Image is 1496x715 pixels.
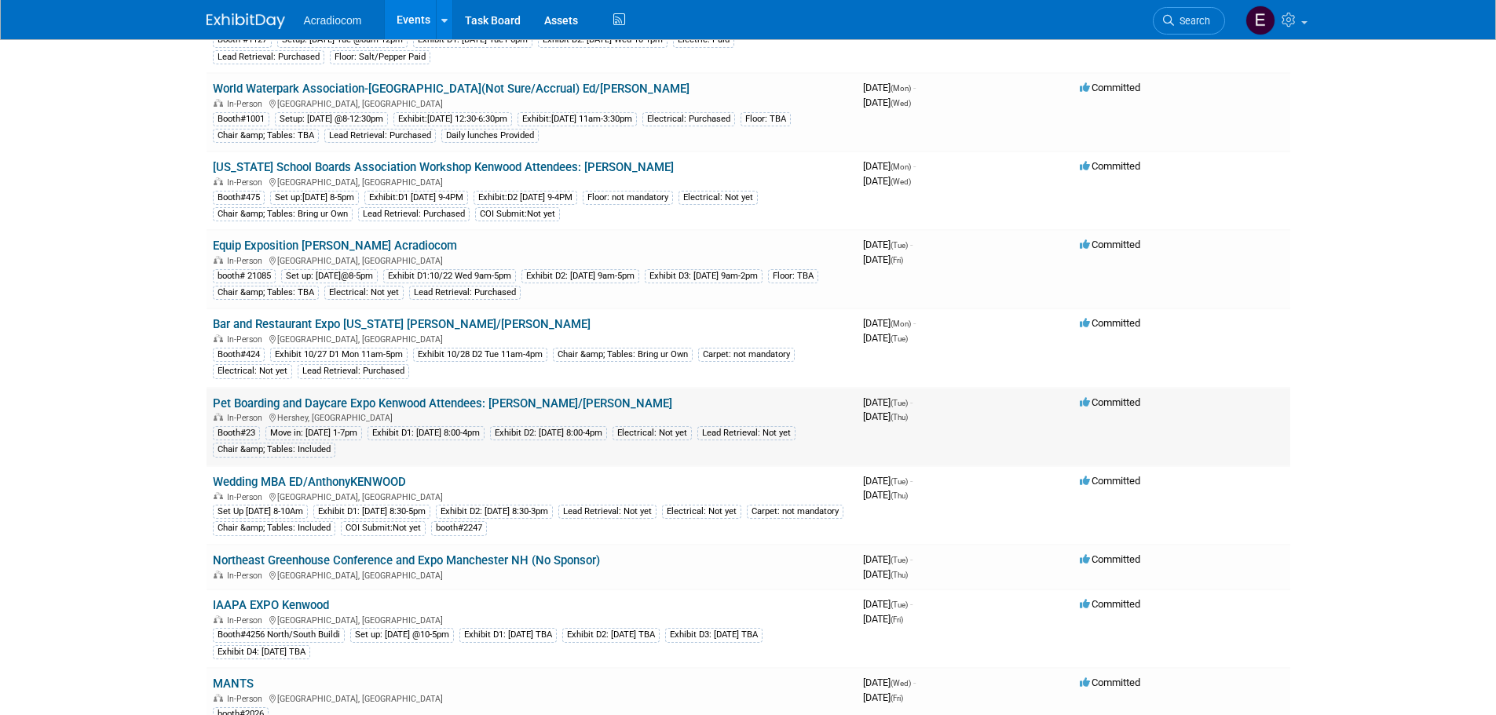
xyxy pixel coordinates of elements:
[441,129,539,143] div: Daily lunches Provided
[213,239,457,253] a: Equip Exposition [PERSON_NAME] Acradiocom
[227,177,267,188] span: In-Person
[698,348,795,362] div: Carpet: not mandatory
[891,615,903,624] span: (Fri)
[475,207,560,221] div: COI Submit:Not yet
[213,443,335,457] div: Chair &amp; Tables: Included
[863,489,908,501] span: [DATE]
[891,241,908,250] span: (Tue)
[645,269,763,283] div: Exhibit D3: [DATE] 9am-2pm
[213,613,850,626] div: [GEOGRAPHIC_DATA], [GEOGRAPHIC_DATA]
[662,505,741,519] div: Electrical: Not yet
[350,628,454,642] div: Set up: [DATE] @10-5pm
[697,426,796,440] div: Lead Retrieval: Not yet
[910,598,913,610] span: -
[227,615,267,626] span: In-Person
[1174,15,1210,27] span: Search
[383,269,516,283] div: Exhibit D1:10/22 Wed 9am-5pm
[409,286,521,300] div: Lead Retrieval: Purchased
[214,334,223,342] img: In-Person Event
[1080,317,1140,329] span: Committed
[213,677,254,691] a: MANTS
[213,332,850,345] div: [GEOGRAPHIC_DATA], [GEOGRAPHIC_DATA]
[741,112,791,126] div: Floor: TBA
[1080,598,1140,610] span: Committed
[213,521,335,535] div: Chair &amp; Tables: Included
[863,553,913,565] span: [DATE]
[213,553,600,567] a: Northeast Greenhouse Conference and Expo Manchester NH (No Sponsor)
[863,175,911,187] span: [DATE]
[213,50,324,64] div: Lead Retrieval: Purchased
[538,33,668,47] div: Exhibit D2: [DATE] Wed 10-1pm
[214,694,223,702] img: In-Person Event
[863,598,913,610] span: [DATE]
[227,492,267,502] span: In-Person
[227,413,267,423] span: In-Person
[324,286,404,300] div: Electrical: Not yet
[213,505,308,519] div: Set Up [DATE] 8-10Am
[1080,396,1140,408] span: Committed
[368,426,485,440] div: Exhibit D1: [DATE] 8:00-4pm
[558,505,657,519] div: Lead Retrieval: Not yet
[213,160,674,174] a: [US_STATE] School Boards Association Workshop Kenwood Attendees: [PERSON_NAME]
[324,129,436,143] div: Lead Retrieval: Purchased
[673,33,734,47] div: Electric: Paid
[213,426,260,440] div: Booth#23
[891,556,908,564] span: (Tue)
[891,256,903,264] span: (Fri)
[891,571,908,579] span: (Thu)
[891,319,911,328] span: (Mon)
[863,82,916,93] span: [DATE]
[562,628,660,642] div: Exhibit D2: [DATE] TBA
[313,505,430,519] div: Exhibit D1: [DATE] 8:30-5pm
[213,490,850,502] div: [GEOGRAPHIC_DATA], [GEOGRAPHIC_DATA]
[214,99,223,107] img: In-Person Event
[863,677,916,688] span: [DATE]
[518,112,637,126] div: Exhibit:[DATE] 11am-3:30pm
[891,694,903,702] span: (Fri)
[863,254,903,265] span: [DATE]
[910,553,913,565] span: -
[863,332,908,344] span: [DATE]
[1080,677,1140,688] span: Committed
[863,691,903,703] span: [DATE]
[265,426,362,440] div: Move in: [DATE] 1-7pm
[270,348,408,362] div: Exhibit 10/27 D1 Mon 11am-5pm
[213,598,329,612] a: IAAPA EXPO Kenwood
[459,628,557,642] div: Exhibit D1: [DATE] TBA
[910,475,913,487] span: -
[213,475,406,489] a: Wedding MBA ED/AnthonyKENWOOD
[521,269,639,283] div: Exhibit D2: [DATE] 9am-5pm
[207,13,285,29] img: ExhibitDay
[891,491,908,500] span: (Thu)
[277,33,408,47] div: Setup: [DATE] Tue @8am-12pm
[1245,5,1275,35] img: Elizabeth Martinez
[213,286,319,300] div: Chair &amp; Tables: TBA
[227,334,267,345] span: In-Person
[863,410,908,422] span: [DATE]
[913,317,916,329] span: -
[213,254,850,266] div: [GEOGRAPHIC_DATA], [GEOGRAPHIC_DATA]
[891,99,911,108] span: (Wed)
[747,505,843,519] div: Carpet: not mandatory
[863,613,903,625] span: [DATE]
[436,505,553,519] div: Exhibit D2: [DATE] 8:30-3pm
[213,175,850,188] div: [GEOGRAPHIC_DATA], [GEOGRAPHIC_DATA]
[213,691,850,704] div: [GEOGRAPHIC_DATA], [GEOGRAPHIC_DATA]
[213,396,672,410] a: Pet Boarding and Daycare Expo Kenwood Attendees: [PERSON_NAME]/[PERSON_NAME]
[863,568,908,580] span: [DATE]
[891,399,908,407] span: (Tue)
[642,112,735,126] div: Electrical: Purchased
[891,84,911,93] span: (Mon)
[281,269,378,283] div: Set up: [DATE]@8-5pm
[1080,82,1140,93] span: Committed
[891,413,908,421] span: (Thu)
[665,628,763,642] div: Exhibit D3: [DATE] TBA
[413,33,532,47] div: Exhibit D1: [DATE] Tue1-6pm
[213,112,269,126] div: Booth#1001
[863,160,916,172] span: [DATE]
[1153,7,1225,35] a: Search
[213,207,353,221] div: Chair &amp; Tables: Bring ur Own
[1080,239,1140,250] span: Committed
[891,477,908,486] span: (Tue)
[891,679,911,688] span: (Wed)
